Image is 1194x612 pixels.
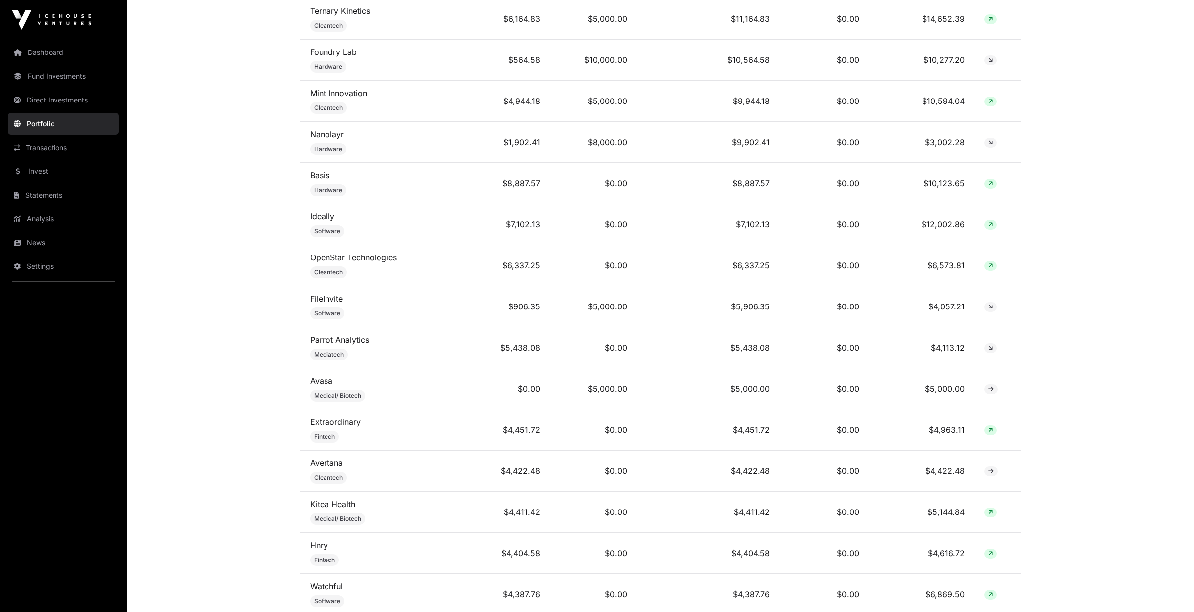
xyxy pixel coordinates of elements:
a: Portfolio [8,113,119,135]
td: $4,113.12 [869,327,975,368]
td: $7,102.13 [637,204,780,245]
td: $0.00 [780,409,869,451]
a: Watchful [310,581,343,591]
td: $4,451.72 [637,409,780,451]
td: $10,564.58 [637,40,780,81]
td: $4,404.58 [463,533,550,574]
a: Parrot Analytics [310,335,369,345]
td: $4,057.21 [869,286,975,327]
a: Settings [8,255,119,277]
td: $0.00 [780,327,869,368]
td: $0.00 [780,40,869,81]
td: $0.00 [550,451,637,492]
a: Transactions [8,137,119,158]
span: Hardware [314,63,342,71]
td: $0.00 [780,122,869,163]
td: $6,337.25 [637,245,780,286]
span: Cleantech [314,104,343,112]
td: $10,277.20 [869,40,975,81]
a: Nanolayr [310,129,344,139]
td: $4,963.11 [869,409,975,451]
a: Basis [310,170,329,180]
span: Software [314,227,340,235]
td: $4,944.18 [463,81,550,122]
span: Software [314,597,340,605]
span: Hardware [314,145,342,153]
td: $7,102.13 [463,204,550,245]
a: Analysis [8,208,119,230]
a: News [8,232,119,254]
td: $5,144.84 [869,492,975,533]
span: Software [314,309,340,317]
td: $5,000.00 [637,368,780,409]
a: Ideally [310,211,334,221]
a: Ternary Kinetics [310,6,370,16]
td: $0.00 [780,81,869,122]
td: $8,887.57 [637,163,780,204]
td: $10,000.00 [550,40,637,81]
td: $5,906.35 [637,286,780,327]
td: $5,438.08 [463,327,550,368]
span: Mediatech [314,351,344,358]
td: $0.00 [780,163,869,204]
a: Fund Investments [8,65,119,87]
td: $0.00 [780,286,869,327]
td: $6,573.81 [869,245,975,286]
td: $906.35 [463,286,550,327]
span: Medical/ Biotech [314,392,361,400]
td: $4,422.48 [869,451,975,492]
td: $0.00 [780,492,869,533]
a: OpenStar Technologies [310,253,397,262]
td: $0.00 [550,327,637,368]
span: Hardware [314,186,342,194]
span: Cleantech [314,268,343,276]
td: $5,000.00 [550,286,637,327]
td: $4,451.72 [463,409,550,451]
td: $10,594.04 [869,81,975,122]
td: $4,411.42 [463,492,550,533]
td: $10,123.65 [869,163,975,204]
span: Fintech [314,556,335,564]
td: $0.00 [780,245,869,286]
td: $5,000.00 [550,368,637,409]
a: Extraordinary [310,417,361,427]
td: $4,422.48 [637,451,780,492]
a: Dashboard [8,42,119,63]
td: $0.00 [463,368,550,409]
span: Medical/ Biotech [314,515,361,523]
td: $3,002.28 [869,122,975,163]
span: Cleantech [314,474,343,482]
a: Mint Innovation [310,88,367,98]
td: $8,887.57 [463,163,550,204]
td: $4,422.48 [463,451,550,492]
a: Foundry Lab [310,47,357,57]
a: Invest [8,160,119,182]
iframe: Chat Widget [1144,564,1194,612]
td: $0.00 [550,163,637,204]
td: $0.00 [780,533,869,574]
td: $12,002.86 [869,204,975,245]
td: $0.00 [780,368,869,409]
td: $0.00 [550,409,637,451]
td: $9,902.41 [637,122,780,163]
a: FileInvite [310,294,343,304]
td: $0.00 [780,451,869,492]
td: $8,000.00 [550,122,637,163]
td: $6,337.25 [463,245,550,286]
td: $4,616.72 [869,533,975,574]
td: $4,404.58 [637,533,780,574]
a: Avasa [310,376,332,386]
td: $5,000.00 [550,81,637,122]
td: $0.00 [550,533,637,574]
td: $5,438.08 [637,327,780,368]
td: $1,902.41 [463,122,550,163]
td: $4,411.42 [637,492,780,533]
a: Avertana [310,458,343,468]
a: Statements [8,184,119,206]
span: Fintech [314,433,335,441]
a: Hnry [310,540,328,550]
td: $0.00 [550,492,637,533]
td: $9,944.18 [637,81,780,122]
a: Kitea Health [310,499,355,509]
